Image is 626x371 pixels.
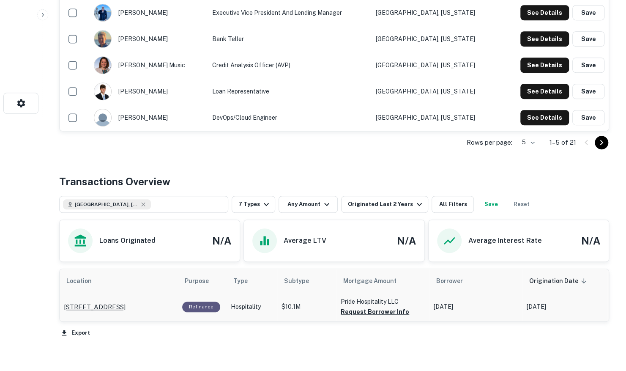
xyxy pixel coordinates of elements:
span: Mortgage Amount [343,276,407,286]
td: Credit Analysis Officer (AVP) [208,52,372,78]
p: [DATE] [527,302,603,311]
button: Save [572,58,604,73]
button: 7 Types [232,196,275,213]
button: [GEOGRAPHIC_DATA], [GEOGRAPHIC_DATA], [GEOGRAPHIC_DATA] [59,196,228,213]
th: Location [60,269,178,293]
button: Any Amount [279,196,338,213]
img: 1653827739051 [94,30,111,47]
td: [GEOGRAPHIC_DATA], [US_STATE] [372,104,499,131]
div: scrollable content [60,269,609,321]
button: Save your search to get updates of matches that match your search criteria. [477,196,504,213]
th: Type [227,269,277,293]
button: Go to next page [595,136,608,149]
td: [GEOGRAPHIC_DATA], [US_STATE] [372,52,499,78]
th: Mortgage Amount [336,269,429,293]
button: Export [59,327,92,339]
button: Request Borrower Info [341,307,409,317]
div: [PERSON_NAME] [94,109,203,126]
img: 1741974903656 [94,57,111,74]
div: [PERSON_NAME] [94,4,203,22]
p: Pride Hospitality LLC [341,297,425,306]
div: [PERSON_NAME] music [94,56,203,74]
img: 1646869440151 [94,83,111,100]
button: See Details [520,110,569,125]
p: 1–5 of 21 [549,137,576,148]
td: [GEOGRAPHIC_DATA], [US_STATE] [372,26,499,52]
span: Borrower [436,276,463,286]
th: Subtype [277,269,336,293]
span: [GEOGRAPHIC_DATA], [GEOGRAPHIC_DATA], [GEOGRAPHIC_DATA] [75,201,138,208]
h6: Average LTV [284,236,326,246]
button: Save [572,110,604,125]
td: Bank Teller [208,26,372,52]
p: Rows per page: [467,137,512,148]
div: [PERSON_NAME] [94,30,203,48]
button: All Filters [432,196,474,213]
td: Loan Representative [208,78,372,104]
button: Originated Last 2 Years [341,196,428,213]
button: See Details [520,58,569,73]
div: This loan purpose was for refinancing [182,302,220,312]
div: 5 [516,136,536,148]
h4: N/A [212,233,231,248]
p: $10.1M [282,302,332,311]
span: Type [233,276,248,286]
p: Hospitality [231,302,273,311]
th: Purpose [178,269,227,293]
div: Originated Last 2 Years [348,199,424,209]
h4: N/A [581,233,600,248]
a: [STREET_ADDRESS] [64,302,174,312]
h6: Average Interest Rate [468,236,542,246]
p: [STREET_ADDRESS] [64,302,126,312]
span: Location [66,276,103,286]
button: Save [572,5,604,20]
span: Subtype [284,276,309,286]
button: Reset [508,196,535,213]
img: 9c8pery4andzj6ohjkjp54ma2 [94,109,111,126]
p: [DATE] [434,302,518,311]
button: Save [572,84,604,99]
span: Origination Date [529,276,589,286]
h4: N/A [397,233,416,248]
button: See Details [520,5,569,20]
h4: Transactions Overview [59,174,170,189]
td: [GEOGRAPHIC_DATA], [US_STATE] [372,78,499,104]
iframe: Chat Widget [584,303,626,344]
th: Origination Date [522,269,607,293]
div: [PERSON_NAME] [94,82,203,100]
span: Purpose [185,276,220,286]
button: See Details [520,84,569,99]
button: Save [572,31,604,47]
td: DevOps/Cloud Engineer [208,104,372,131]
img: 1721180836243 [94,4,111,21]
h6: Loans Originated [99,236,156,246]
button: See Details [520,31,569,47]
th: Borrower [429,269,522,293]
